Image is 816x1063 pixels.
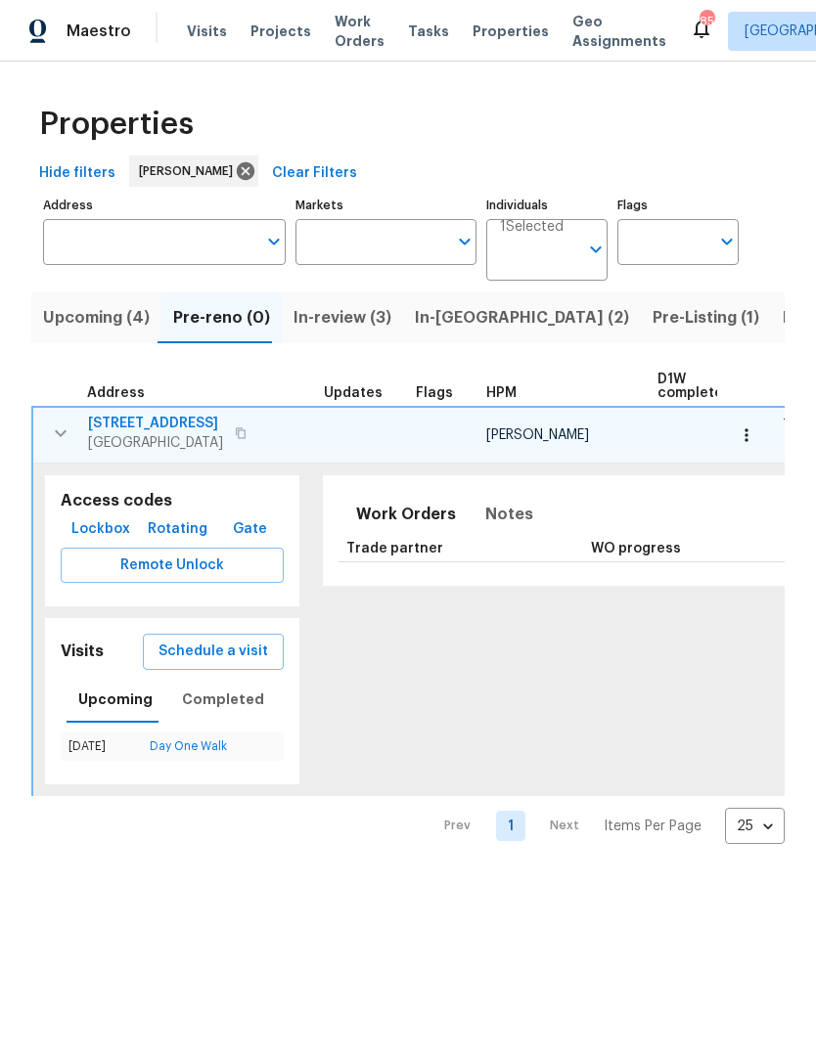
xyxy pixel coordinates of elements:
button: Gate [218,511,281,548]
p: Items Per Page [604,817,702,836]
button: Clear Filters [264,155,365,192]
span: In-[GEOGRAPHIC_DATA] (2) [415,304,629,332]
button: Open [260,228,288,255]
a: Goto page 1 [496,811,525,841]
span: Work Orders [335,12,385,51]
span: HPM [486,386,517,400]
span: Hide filters [39,161,115,186]
span: [PERSON_NAME] [139,161,241,181]
span: D1W complete [657,373,723,400]
span: Upcoming (4) [43,304,150,332]
span: Pre-Listing (1) [653,304,759,332]
span: Geo Assignments [572,12,666,51]
label: Individuals [486,199,608,211]
span: Notes [485,501,533,528]
span: WO progress [591,542,681,555]
button: Lockbox [64,511,138,548]
button: Remote Unlock [61,548,284,584]
label: Address [43,199,286,211]
span: Projects [250,22,311,41]
span: Address [87,386,145,400]
span: Completed [182,687,264,712]
button: Open [451,228,478,255]
a: Day One Walk [150,740,227,752]
h5: Access codes [61,491,284,511]
h5: Visits [61,642,104,662]
span: Updates [324,386,383,400]
td: [DATE] [61,732,142,761]
span: Lockbox [71,517,130,542]
span: Pre-reno (0) [173,304,270,332]
label: Flags [617,199,739,211]
span: [GEOGRAPHIC_DATA] [88,433,223,453]
span: Rotating [148,517,207,542]
span: Schedule a visit [159,640,268,664]
span: Gate [226,517,273,542]
span: Tasks [408,24,449,38]
button: Schedule a visit [143,634,284,670]
span: Upcoming [78,687,153,712]
div: 25 [725,801,785,852]
span: Flags [416,386,453,400]
span: In-review (3) [294,304,391,332]
span: Remote Unlock [76,554,268,578]
span: [PERSON_NAME] [486,428,589,442]
span: Visits [187,22,227,41]
span: Clear Filters [272,161,357,186]
span: Properties [39,114,194,134]
label: Markets [295,199,477,211]
span: 1 Selected [500,219,564,236]
span: Trade partner [346,542,443,555]
span: [STREET_ADDRESS] [88,414,223,433]
span: Maestro [67,22,131,41]
button: Open [582,236,610,263]
div: 85 [700,12,713,31]
button: Hide filters [31,155,123,192]
nav: Pagination Navigation [426,808,785,844]
button: Open [713,228,741,255]
span: Properties [473,22,549,41]
button: Rotating [140,511,215,548]
div: [PERSON_NAME] [129,155,258,187]
span: Work Orders [356,501,456,528]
